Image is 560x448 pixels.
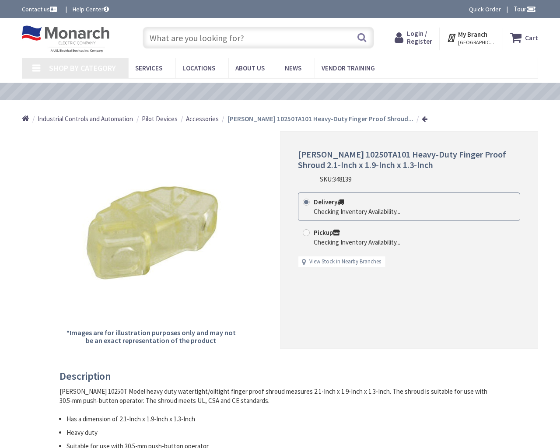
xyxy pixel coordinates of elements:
a: Pilot Devices [142,114,178,123]
span: Locations [182,64,215,72]
strong: Cart [525,30,538,45]
a: Login / Register [395,30,432,45]
div: [PERSON_NAME] 10250T Model heavy duty watertight/oiltight finger proof shroud measures 2.1-Inch x... [59,387,494,406]
a: View Stock in Nearby Branches [309,258,381,266]
div: Checking Inventory Availability... [314,207,400,216]
div: SKU: [320,175,351,184]
strong: My Branch [458,30,487,38]
a: Help Center [73,5,109,14]
strong: Delivery [314,198,344,206]
div: Checking Inventory Availability... [314,238,400,247]
span: [PERSON_NAME] 10250TA101 Heavy-Duty Finger Proof Shroud 2.1-Inch x 1.9-Inch x 1.3-Inch [298,149,506,170]
strong: Pickup [314,228,340,237]
span: Industrial Controls and Automation [38,115,133,123]
input: What are you looking for? [143,27,374,49]
div: My Branch [GEOGRAPHIC_DATA], [GEOGRAPHIC_DATA] [447,30,495,45]
span: Login / Register [407,29,432,45]
span: About Us [235,64,265,72]
h3: Description [59,371,494,382]
img: Monarch Electric Company [22,25,109,52]
li: Has a dimension of 2.1-Inch x 1.9-Inch x 1.3-Inch [66,414,494,423]
a: Industrial Controls and Automation [38,114,133,123]
strong: [PERSON_NAME] 10250TA101 Heavy-Duty Finger Proof Shroud... [227,115,413,123]
span: Vendor Training [322,64,375,72]
li: Heavy duty [66,428,494,437]
a: Accessories [186,114,219,123]
a: Cart [510,30,538,45]
span: Pilot Devices [142,115,178,123]
a: Quick Order [469,5,501,14]
span: Accessories [186,115,219,123]
span: [GEOGRAPHIC_DATA], [GEOGRAPHIC_DATA] [458,39,495,46]
span: 348139 [333,175,351,183]
img: Eaton 10250TA101 Heavy-Duty Finger Proof Shroud 2.1-Inch x 1.9-Inch x 1.3-Inch [63,147,238,322]
h5: *Images are for illustration purposes only and may not be an exact representation of the product [63,329,238,344]
span: Services [135,64,162,72]
a: Contact us [22,5,59,14]
span: News [285,64,301,72]
span: Tour [514,5,536,13]
span: Shop By Category [49,63,116,73]
a: VIEW OUR VIDEO TRAINING LIBRARY [197,87,350,97]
